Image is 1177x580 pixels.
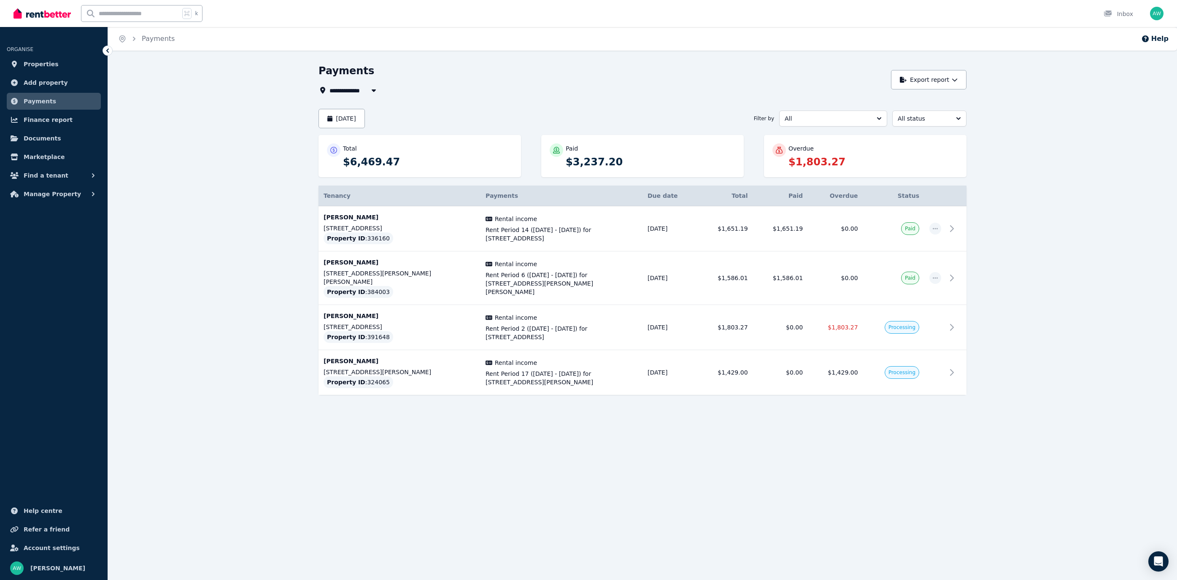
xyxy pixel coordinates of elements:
button: All [779,111,887,127]
button: Export report [891,70,966,89]
span: Documents [24,133,61,143]
a: Properties [7,56,101,73]
button: Help [1141,34,1169,44]
span: Payments [24,96,56,106]
h1: Payments [319,64,374,78]
th: Paid [753,186,808,206]
span: Rental income [495,359,537,367]
p: [PERSON_NAME] [324,213,475,221]
div: : 324065 [324,376,393,388]
span: Manage Property [24,189,81,199]
div: : 391648 [324,331,393,343]
a: Payments [142,35,175,43]
th: Due date [642,186,698,206]
span: Help centre [24,506,62,516]
p: [PERSON_NAME] [324,357,475,365]
span: Paid [905,225,915,232]
span: [PERSON_NAME] [30,563,85,573]
td: $0.00 [753,350,808,395]
button: Find a tenant [7,167,101,184]
nav: Breadcrumb [108,27,185,51]
span: Payments [486,192,518,199]
span: Processing [888,369,915,376]
td: [DATE] [642,305,698,350]
span: Rent Period 2 ([DATE] - [DATE]) for [STREET_ADDRESS] [486,324,637,341]
span: Rent Period 6 ([DATE] - [DATE]) for [STREET_ADDRESS][PERSON_NAME][PERSON_NAME] [486,271,637,296]
span: Rental income [495,260,537,268]
p: [STREET_ADDRESS] [324,224,475,232]
a: Marketplace [7,148,101,165]
td: $0.00 [753,305,808,350]
span: Rental income [495,313,537,322]
td: $1,651.19 [698,206,753,251]
span: $0.00 [841,275,858,281]
span: Property ID [327,234,365,243]
span: Finance report [24,115,73,125]
a: Refer a friend [7,521,101,538]
span: Rental income [495,215,537,223]
td: $1,586.01 [698,251,753,305]
p: [PERSON_NAME] [324,312,475,320]
a: Payments [7,93,101,110]
span: $0.00 [841,225,858,232]
button: Manage Property [7,186,101,202]
a: Finance report [7,111,101,128]
th: Status [863,186,924,206]
th: Tenancy [319,186,481,206]
div: Open Intercom Messenger [1148,551,1169,572]
span: Refer a friend [24,524,70,534]
a: Account settings [7,540,101,556]
p: [STREET_ADDRESS][PERSON_NAME] [324,368,475,376]
img: Andrew Wong [1150,7,1164,20]
span: ORGANISE [7,46,33,52]
span: Account settings [24,543,80,553]
p: [STREET_ADDRESS] [324,323,475,331]
td: $1,651.19 [753,206,808,251]
th: Total [698,186,753,206]
p: $1,803.27 [788,155,958,169]
button: [DATE] [319,109,365,128]
span: Properties [24,59,59,69]
span: Add property [24,78,68,88]
td: $1,586.01 [753,251,808,305]
img: RentBetter [13,7,71,20]
td: [DATE] [642,251,698,305]
span: Property ID [327,378,365,386]
a: Add property [7,74,101,91]
p: Overdue [788,144,814,153]
span: Filter by [754,115,774,122]
span: $1,803.27 [828,324,858,331]
span: Rent Period 17 ([DATE] - [DATE]) for [STREET_ADDRESS][PERSON_NAME] [486,370,637,386]
span: k [195,10,198,17]
td: $1,803.27 [698,305,753,350]
p: Total [343,144,357,153]
div: : 336160 [324,232,393,244]
div: Inbox [1104,10,1133,18]
span: Property ID [327,288,365,296]
td: [DATE] [642,206,698,251]
p: [PERSON_NAME] [324,258,475,267]
button: All status [892,111,966,127]
p: $6,469.47 [343,155,513,169]
p: [STREET_ADDRESS][PERSON_NAME][PERSON_NAME] [324,269,475,286]
img: Andrew Wong [10,561,24,575]
span: Processing [888,324,915,331]
a: Help centre [7,502,101,519]
p: Paid [566,144,578,153]
div: : 384003 [324,286,393,298]
span: Find a tenant [24,170,68,181]
a: Documents [7,130,101,147]
span: Paid [905,275,915,281]
span: $1,429.00 [828,369,858,376]
span: Rent Period 14 ([DATE] - [DATE]) for [STREET_ADDRESS] [486,226,637,243]
td: [DATE] [642,350,698,395]
td: $1,429.00 [698,350,753,395]
th: Overdue [808,186,863,206]
span: All status [898,114,949,123]
span: Marketplace [24,152,65,162]
span: Property ID [327,333,365,341]
p: $3,237.20 [566,155,735,169]
span: All [785,114,870,123]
